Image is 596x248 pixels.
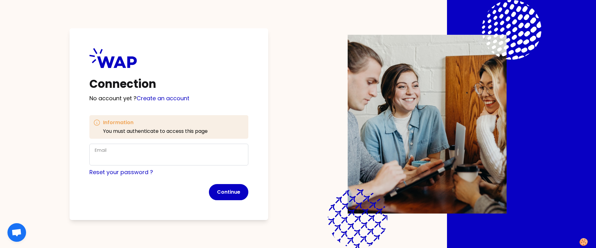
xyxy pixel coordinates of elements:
[89,94,248,103] p: No account yet ?
[209,184,248,200] button: Continue
[137,94,189,102] a: Create an account
[95,147,106,153] label: Email
[89,78,248,90] h1: Connection
[103,119,208,126] h3: Information
[103,128,208,135] p: You must authenticate to access this page
[348,35,507,214] img: Description
[89,168,153,176] a: Reset your password ?
[7,223,26,242] div: Chat öffnen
